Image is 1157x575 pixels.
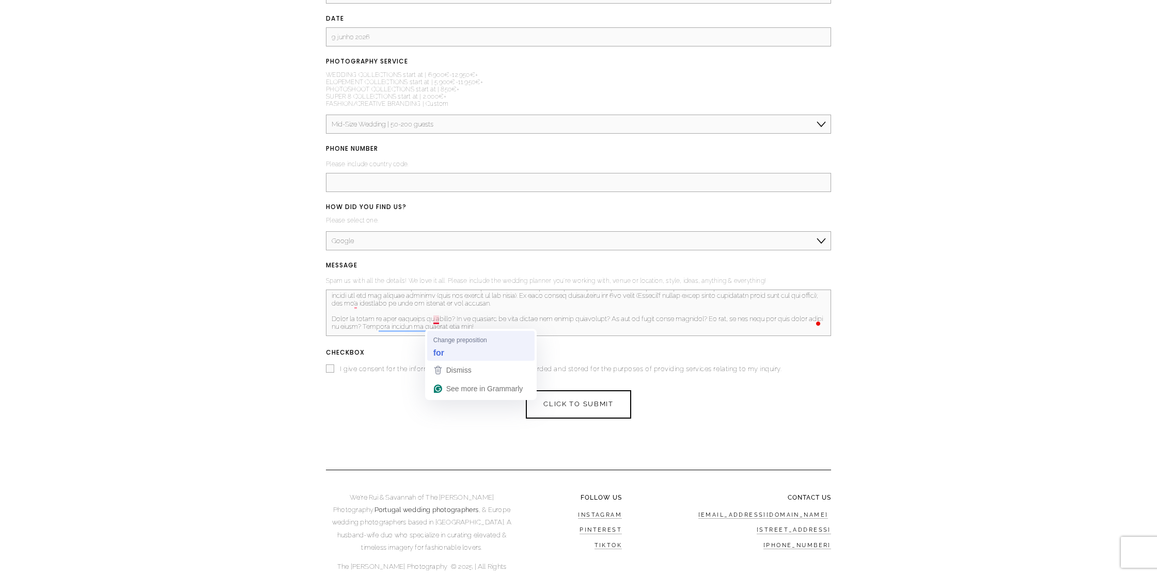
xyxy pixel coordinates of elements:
a: Pinterest [580,526,622,534]
strong: FOLLOW US [581,494,622,501]
a: Tiktok [595,542,622,550]
a: Instagram [578,512,622,519]
strong: contact US [788,494,831,501]
span: CLICK TO SUBMIT [543,400,613,408]
span: MESSAGE [326,260,357,272]
button: CLICK TO SUBMITCLICK TO SUBMIT [526,390,631,418]
p: We’re Rui & Savannah of The [PERSON_NAME] Photography. , & Europe wedding photographers based in ... [326,491,518,554]
a: Portugal wedding photographers [374,506,479,514]
a: [PHONE_NUMBER] [763,542,831,550]
select: HOW DID YOU FIND US? [326,231,831,250]
p: WEDDING COLLECTIONS start at | 6.900€-12.950€+ ELOPEMENT COLLECTIONS start at | 5.900€-11.950€+ P... [326,68,483,110]
textarea: To enrich screen reader interactions, please activate Accessibility in Grammarly extension settings [326,290,831,336]
span: PHOTOGRAPHY SERVICE [326,56,408,68]
a: [STREET_ADDRESS] [757,526,831,534]
span: Checkbox [326,347,365,359]
p: Spam us with all the details! We love it all. Please include the wedding planner you're working w... [326,274,831,287]
span: PHONE NUMBER [326,143,378,155]
span: I give consent for the information submitted above to be recorded and stored for the purposes of ... [340,365,781,373]
p: Please include country code. [326,157,831,171]
span: DATE [326,13,344,25]
input: I give consent for the information submitted above to be recorded and stored for the purposes of ... [326,364,334,373]
select: PHOTOGRAPHY SERVICE [326,115,831,134]
a: [EMAIL_ADDRESS][DOMAIN_NAME] [698,512,828,519]
span: HOW DID YOU FIND US? [326,201,406,214]
p: Please select one. [326,214,406,227]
